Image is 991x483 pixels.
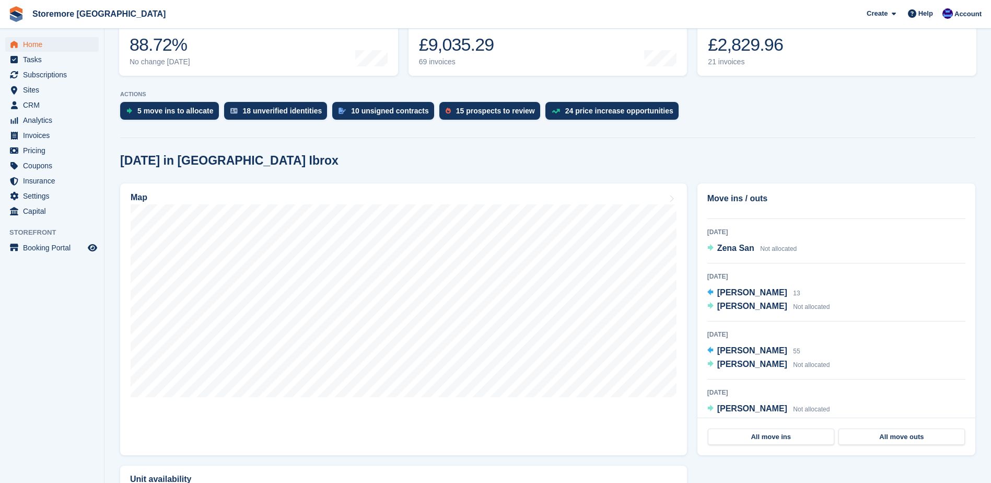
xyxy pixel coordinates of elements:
[23,37,86,52] span: Home
[419,57,497,66] div: 69 invoices
[130,34,190,55] div: 88.72%
[707,242,797,256] a: Zena San Not allocated
[23,113,86,128] span: Analytics
[565,107,673,115] div: 24 price increase opportunities
[23,128,86,143] span: Invoices
[707,330,965,339] div: [DATE]
[23,204,86,218] span: Capital
[130,57,190,66] div: No change [DATE]
[23,189,86,203] span: Settings
[707,344,800,358] a: [PERSON_NAME] 55
[708,429,834,445] a: All move ins
[708,57,783,66] div: 21 invoices
[5,128,99,143] a: menu
[707,388,965,397] div: [DATE]
[717,360,787,369] span: [PERSON_NAME]
[5,67,99,82] a: menu
[86,241,99,254] a: Preview store
[5,143,99,158] a: menu
[137,107,214,115] div: 5 move ins to allocate
[717,244,754,252] span: Zena San
[120,102,224,125] a: 5 move ins to allocate
[409,9,687,76] a: Month-to-date sales £9,035.29 69 invoices
[717,288,787,297] span: [PERSON_NAME]
[5,240,99,255] a: menu
[717,404,787,413] span: [PERSON_NAME]
[708,34,783,55] div: £2,829.96
[707,272,965,281] div: [DATE]
[793,348,800,355] span: 55
[351,107,429,115] div: 10 unsigned contracts
[224,102,333,125] a: 18 unverified identities
[707,286,800,300] a: [PERSON_NAME] 13
[545,102,684,125] a: 24 price increase opportunities
[717,302,787,310] span: [PERSON_NAME]
[552,109,560,113] img: price_increase_opportunities-93ffe204e8149a01c8c9dc8f82e8f89637d9d84a8eef4429ea346261dce0b2c0.svg
[9,227,104,238] span: Storefront
[707,402,830,416] a: [PERSON_NAME] Not allocated
[23,240,86,255] span: Booking Portal
[707,358,830,372] a: [PERSON_NAME] Not allocated
[942,8,953,19] img: Angela
[5,204,99,218] a: menu
[339,108,346,114] img: contract_signature_icon-13c848040528278c33f63329250d36e43548de30e8caae1d1a13099fd9432cc5.svg
[717,346,787,355] span: [PERSON_NAME]
[5,189,99,203] a: menu
[954,9,982,19] span: Account
[23,83,86,97] span: Sites
[131,193,147,202] h2: Map
[119,9,398,76] a: Occupancy 88.72% No change [DATE]
[707,300,830,314] a: [PERSON_NAME] Not allocated
[23,174,86,188] span: Insurance
[793,290,800,297] span: 13
[8,6,24,22] img: stora-icon-8386f47178a22dfd0bd8f6a31ec36ba5ce8667c1dd55bd0f319d3a0aa187defe.svg
[707,192,965,205] h2: Move ins / outs
[5,158,99,173] a: menu
[5,174,99,188] a: menu
[5,37,99,52] a: menu
[28,5,170,22] a: Storemore [GEOGRAPHIC_DATA]
[23,67,86,82] span: Subscriptions
[23,52,86,67] span: Tasks
[697,9,976,76] a: Awaiting payment £2,829.96 21 invoices
[243,107,322,115] div: 18 unverified identities
[760,245,797,252] span: Not allocated
[867,8,888,19] span: Create
[446,108,451,114] img: prospect-51fa495bee0391a8d652442698ab0144808aea92771e9ea1ae160a38d050c398.svg
[793,406,830,413] span: Not allocated
[5,113,99,128] a: menu
[230,108,238,114] img: verify_identity-adf6edd0f0f0b5bbfe63781bf79b02c33cf7c696d77639b501bdc392416b5a36.svg
[332,102,439,125] a: 10 unsigned contracts
[5,98,99,112] a: menu
[126,108,132,114] img: move_ins_to_allocate_icon-fdf77a2bb77ea45bf5b3d319d69a93e2d87916cf1d5bf7949dd705db3b84f3ca.svg
[120,91,975,98] p: ACTIONS
[5,83,99,97] a: menu
[918,8,933,19] span: Help
[419,34,497,55] div: £9,035.29
[793,303,830,310] span: Not allocated
[23,143,86,158] span: Pricing
[456,107,535,115] div: 15 prospects to review
[23,158,86,173] span: Coupons
[707,227,965,237] div: [DATE]
[793,361,830,369] span: Not allocated
[23,98,86,112] span: CRM
[439,102,545,125] a: 15 prospects to review
[5,52,99,67] a: menu
[838,429,965,445] a: All move outs
[120,154,339,168] h2: [DATE] in [GEOGRAPHIC_DATA] Ibrox
[120,183,687,455] a: Map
